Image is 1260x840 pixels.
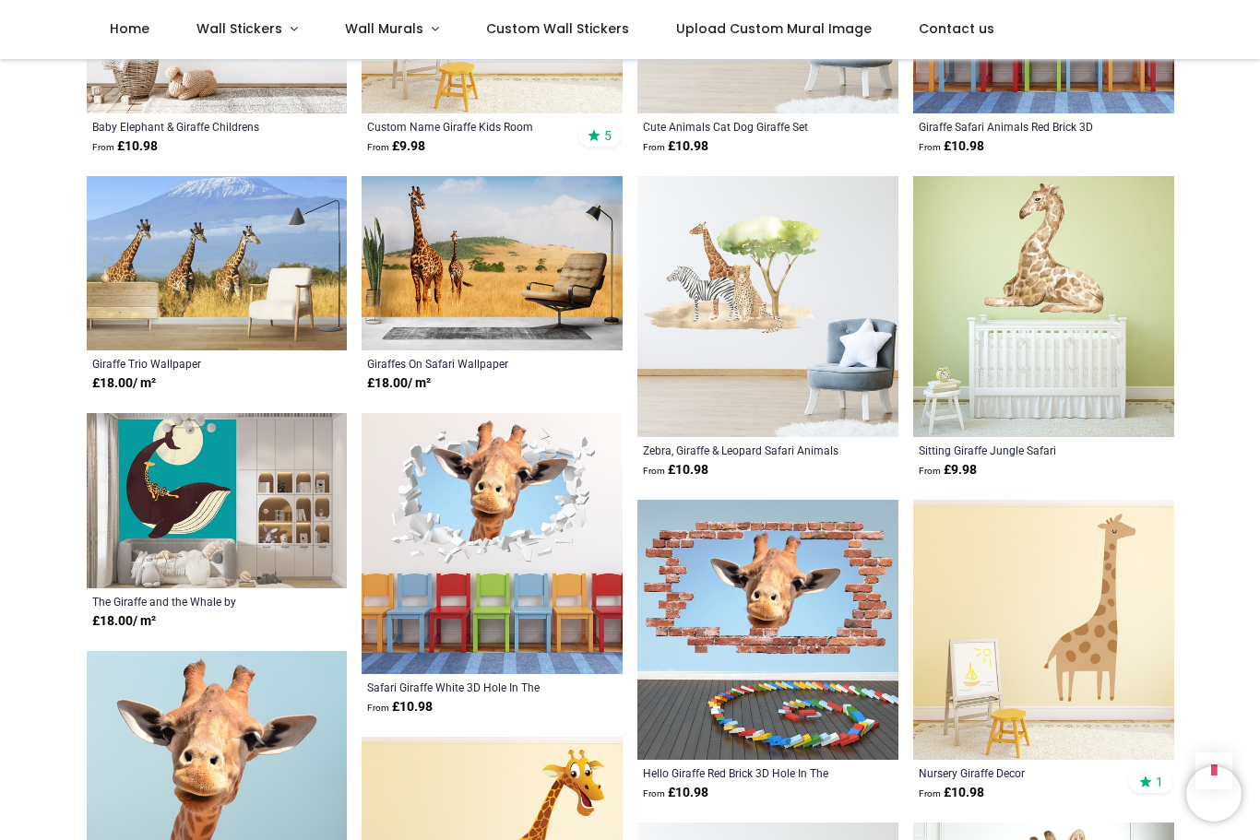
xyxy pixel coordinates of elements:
span: Custom Wall Stickers [486,19,629,38]
span: From [919,142,941,152]
strong: £ 10.98 [643,784,708,802]
a: Nursery Giraffe Decor [919,765,1119,780]
strong: £ 18.00 / m² [92,612,156,631]
img: Giraffes On Safari Wall Mural Wallpaper [362,176,623,350]
a: Cute Animals Cat Dog Giraffe Set [643,119,843,134]
span: Contact us [919,19,994,38]
strong: £ 10.98 [919,137,984,156]
span: From [367,142,389,152]
strong: £ 18.00 / m² [367,374,431,393]
a: The Giraffe and the Whale by [PERSON_NAME] [92,594,292,609]
strong: £ 10.98 [919,784,984,802]
span: From [367,703,389,713]
a: Giraffe Safari Animals Red Brick 3D Hole In The [919,119,1119,134]
a: Sitting Giraffe Jungle Safari [919,443,1119,457]
a: Baby Elephant & Giraffe Childrens Nursery Safari [92,119,292,134]
img: Hello Giraffe Red Brick 3D Hole In The Wall Sticker [637,500,898,761]
span: Home [110,19,149,38]
a: Giraffes On Safari Wallpaper [367,356,567,371]
span: 5 [604,127,612,144]
a: Zebra, Giraffe & Leopard Safari Animals [643,443,843,457]
img: Safari Giraffe White 3D Hole In The Wall Sticker [362,413,623,674]
a: Giraffe Trio Wallpaper [92,356,292,371]
iframe: Brevo live chat [1186,766,1242,822]
strong: £ 10.98 [367,698,433,716]
span: Wall Stickers [196,19,282,38]
strong: £ 10.98 [643,137,708,156]
span: From [92,142,114,152]
span: From [919,466,941,476]
span: From [643,466,665,476]
img: Giraffe Trio Wall Mural Wallpaper - Mod1 [87,176,348,350]
a: Hello Giraffe Red Brick 3D Hole In The [643,765,843,780]
span: From [919,788,941,799]
img: The Giraffe and the Whale Wall Mural by Jay Fleck [87,413,348,587]
strong: £ 9.98 [919,461,977,479]
span: Upload Custom Mural Image [676,19,872,38]
img: Sitting Giraffe Jungle Safari Wall Sticker [913,176,1174,437]
strong: £ 18.00 / m² [92,374,156,393]
img: Nursery Giraffe Decor Wall Sticker [913,500,1174,761]
span: 1 [1156,774,1163,790]
span: Wall Murals [345,19,423,38]
span: From [643,142,665,152]
img: Zebra, Giraffe & Leopard Safari Animals Wall Sticker [637,176,898,437]
span: From [643,788,665,799]
strong: £ 10.98 [92,137,158,156]
a: Safari Giraffe White 3D Hole In The [367,680,567,694]
strong: £ 9.98 [367,137,425,156]
a: Custom Name Giraffe Kids Room [367,119,567,134]
strong: £ 10.98 [643,461,708,479]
